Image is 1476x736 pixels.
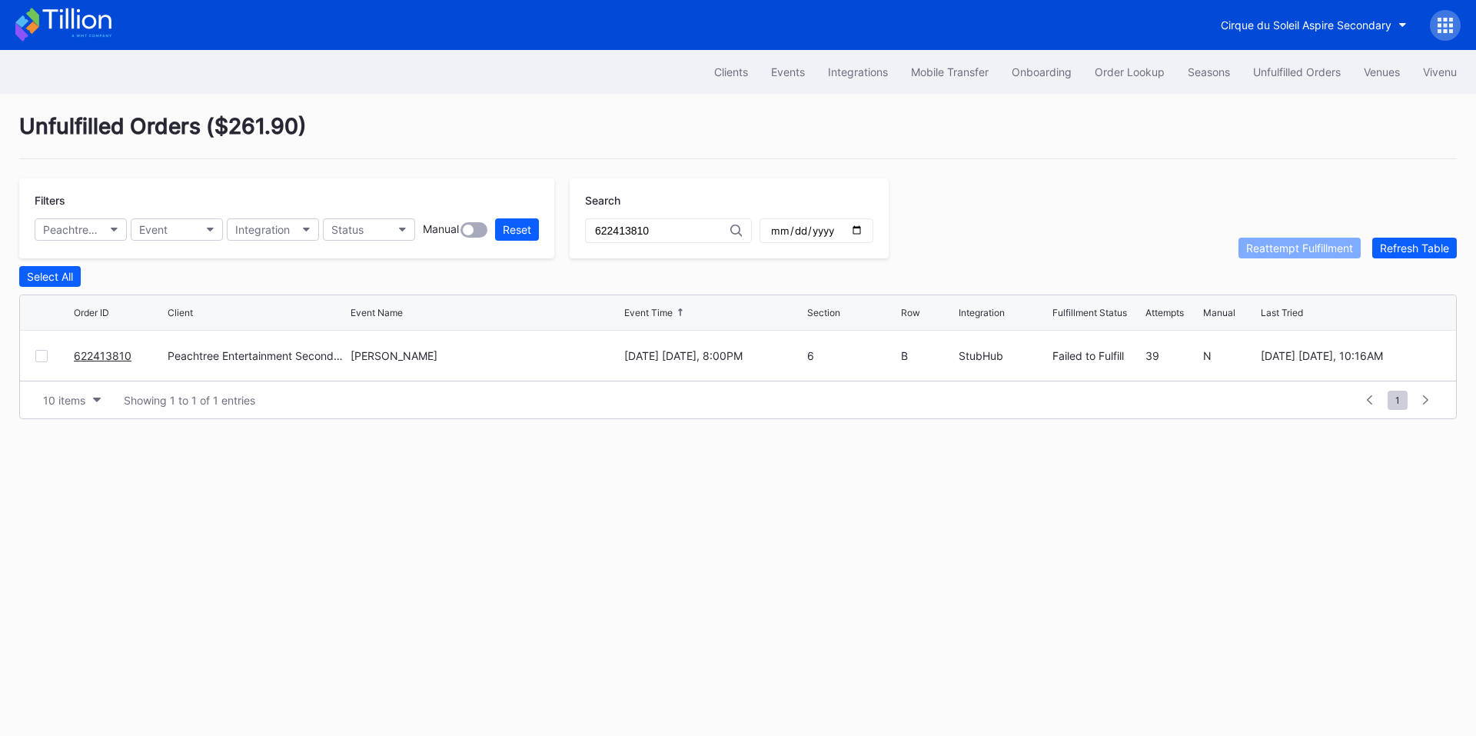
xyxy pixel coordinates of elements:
div: B [901,349,955,362]
button: Peachtree Entertainment Secondary [35,218,127,241]
div: Unfulfilled Orders [1253,65,1341,78]
div: N [1203,349,1257,362]
div: 10 items [43,394,85,407]
button: Integrations [816,58,899,86]
div: Integrations [828,65,888,78]
div: Attempts [1145,307,1184,318]
div: Search [585,194,873,207]
div: Order Lookup [1095,65,1165,78]
button: Select All [19,266,81,287]
button: Status [323,218,415,241]
button: Reset [495,218,539,241]
span: 1 [1388,391,1408,410]
a: 622413810 [74,349,131,362]
div: Clients [714,65,748,78]
button: Seasons [1176,58,1242,86]
div: Event Name [351,307,403,318]
div: Mobile Transfer [911,65,989,78]
div: Event Time [624,307,673,318]
button: Clients [703,58,760,86]
div: Section [807,307,840,318]
div: 6 [807,349,897,362]
div: Refresh Table [1380,241,1449,255]
button: Vivenu [1411,58,1468,86]
div: Showing 1 to 1 of 1 entries [124,394,255,407]
div: [DATE] [DATE], 10:16AM [1261,349,1441,362]
div: Filters [35,194,539,207]
button: Mobile Transfer [899,58,1000,86]
div: Order ID [74,307,109,318]
div: Integration [959,307,1005,318]
div: StubHub [959,349,1049,362]
div: Fulfillment Status [1052,307,1127,318]
button: Onboarding [1000,58,1083,86]
div: Failed to Fulfill [1052,349,1142,362]
button: Reattempt Fulfillment [1238,238,1361,258]
div: Reattempt Fulfillment [1246,241,1353,255]
button: Integration [227,218,319,241]
div: Integration [235,223,290,236]
button: Unfulfilled Orders [1242,58,1352,86]
div: Vivenu [1423,65,1457,78]
div: Select All [27,270,73,283]
input: Order ID [595,225,730,237]
div: Status [331,223,364,236]
button: Venues [1352,58,1411,86]
div: Cirque du Soleil Aspire Secondary [1221,18,1391,32]
div: Reset [503,223,531,236]
div: Peachtree Entertainment Secondary [168,349,347,362]
div: Last Tried [1261,307,1303,318]
div: Seasons [1188,65,1230,78]
div: Client [168,307,193,318]
div: Unfulfilled Orders ( $261.90 ) [19,113,1457,159]
div: Event [139,223,168,236]
button: Refresh Table [1372,238,1457,258]
button: Order Lookup [1083,58,1176,86]
div: Venues [1364,65,1400,78]
div: Peachtree Entertainment Secondary [43,223,103,236]
div: Events [771,65,805,78]
div: Onboarding [1012,65,1072,78]
div: Manual [423,222,459,238]
div: Row [901,307,920,318]
button: Cirque du Soleil Aspire Secondary [1209,11,1418,39]
div: Manual [1203,307,1235,318]
div: [DATE] [DATE], 8:00PM [624,349,804,362]
div: [PERSON_NAME] [351,349,437,362]
button: 10 items [35,390,108,411]
div: 39 [1145,349,1199,362]
button: Event [131,218,223,241]
button: Events [760,58,816,86]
